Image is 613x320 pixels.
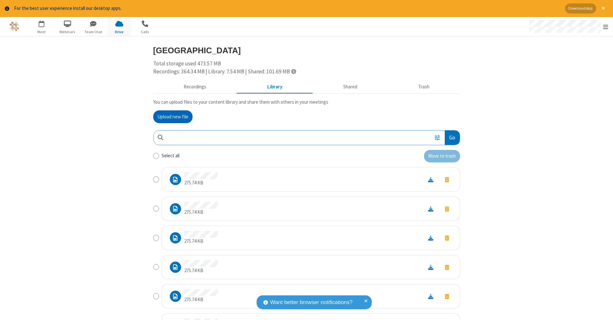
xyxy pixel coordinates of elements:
[184,179,218,187] p: 275.74 KB
[153,81,237,93] button: Recorded meetings
[237,81,313,93] button: Content library
[439,263,455,272] button: Move to trash
[2,17,26,36] button: Logo
[107,29,131,35] span: Drive
[153,46,460,55] h3: [GEOGRAPHIC_DATA]
[133,29,157,35] span: Calls
[10,22,19,31] img: QA Selenium DO NOT DELETE OR CHANGE
[184,209,218,216] p: 275.74 KB
[184,296,218,303] p: 275.74 KB
[565,4,596,13] button: Download App
[162,152,179,160] label: Select all
[422,264,439,271] a: Download file
[388,81,460,93] button: Trash
[291,69,296,74] span: Totals displayed include files that have been moved to the trash.
[439,175,455,184] button: Move to trash
[30,29,54,35] span: Meet
[439,205,455,213] button: Move to trash
[153,110,193,123] button: Upload new file
[270,298,352,307] span: Want better browser notifications?
[598,4,608,13] button: Close alert
[439,292,455,301] button: Move to trash
[445,130,459,145] button: Go
[56,29,79,35] span: Webinars
[313,81,388,93] button: Shared during meetings
[81,29,105,35] span: Team Chat
[523,17,613,36] div: Open menu
[153,60,460,76] div: Total storage used 473.57 MB
[439,234,455,242] button: Move to trash
[153,99,460,106] p: You can upload files to your content library and share them with others in your meetings
[153,68,460,76] div: Recordings: 364.34 MB | Library: 7.54 MB | Shared: 101.69 MB
[184,238,218,245] p: 275.74 KB
[422,293,439,300] a: Download file
[422,205,439,212] a: Download file
[424,150,460,163] button: Move to trash
[184,267,218,274] p: 275.74 KB
[14,5,560,12] div: For the best user experience install our desktop apps.
[422,176,439,183] a: Download file
[422,234,439,242] a: Download file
